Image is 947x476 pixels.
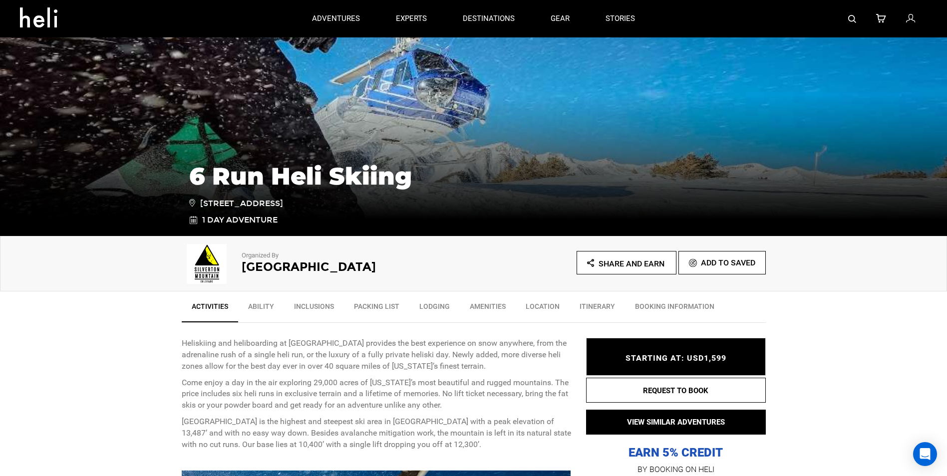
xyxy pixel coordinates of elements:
a: Lodging [409,296,460,321]
span: 1 Day Adventure [202,215,278,226]
a: Packing List [344,296,409,321]
p: experts [396,13,427,24]
span: Share and Earn [599,259,664,268]
p: destinations [463,13,515,24]
a: Itinerary [570,296,625,321]
span: [STREET_ADDRESS] [189,197,283,210]
a: Inclusions [284,296,344,321]
p: EARN 5% CREDIT [586,345,766,461]
span: STARTING AT: USD1,599 [626,353,726,363]
p: adventures [312,13,360,24]
a: BOOKING INFORMATION [625,296,724,321]
img: search-bar-icon.svg [848,15,856,23]
button: VIEW SIMILAR ADVENTURES [586,410,766,435]
h1: 6 Run Heli Skiing [189,163,758,190]
p: Heliskiing and heliboarding at [GEOGRAPHIC_DATA] provides the best experience on snow anywhere, f... [182,338,571,372]
span: Add To Saved [701,258,755,267]
p: Come enjoy a day in the air exploring 29,000 acres of [US_STATE]’s most beautiful and rugged moun... [182,377,571,412]
div: Open Intercom Messenger [913,442,937,466]
p: Organized By [242,251,446,260]
p: [GEOGRAPHIC_DATA] is the highest and steepest ski area in [GEOGRAPHIC_DATA] with a peak elevation... [182,416,571,451]
h2: [GEOGRAPHIC_DATA] [242,260,446,273]
a: Location [516,296,570,321]
img: b3bcc865aaab25ac3536b0227bee0eb5.png [182,244,232,284]
a: Activities [182,296,238,322]
a: Amenities [460,296,516,321]
button: REQUEST TO BOOK [586,378,766,403]
a: Ability [238,296,284,321]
